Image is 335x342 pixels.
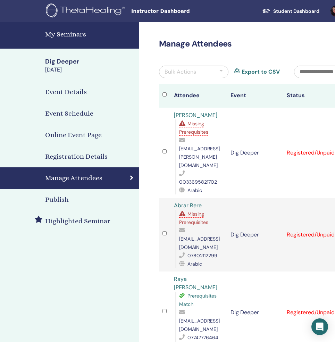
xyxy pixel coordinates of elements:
[174,275,217,291] a: Raya [PERSON_NAME]
[179,211,208,225] span: Missing Prerequisites
[45,194,69,205] h4: Publish
[45,151,108,162] h4: Registration Details
[257,5,325,18] a: Student Dashboard
[227,198,284,272] td: Dig Deeper
[187,252,217,259] span: 07802112299
[227,108,284,198] td: Dig Deeper
[46,3,127,19] img: logo.png
[179,236,220,250] span: [EMAIL_ADDRESS][DOMAIN_NAME]
[170,84,227,108] th: Attendee
[179,120,208,135] span: Missing Prerequisites
[45,57,135,66] div: Dig Deeper
[45,87,87,97] h4: Event Details
[45,29,135,40] h4: My Seminars
[165,68,196,76] div: Bulk Actions
[45,130,102,140] h4: Online Event Page
[45,66,135,74] div: [DATE]
[174,202,202,209] a: Abrar Rere
[262,8,270,14] img: graduation-cap-white.svg
[179,145,220,168] span: [EMAIL_ADDRESS][PERSON_NAME][DOMAIN_NAME]
[242,68,280,76] a: Export to CSV
[187,187,202,193] span: Arabic
[45,108,93,119] h4: Event Schedule
[45,216,110,226] h4: Highlighted Seminar
[311,318,328,335] div: Open Intercom Messenger
[41,57,139,74] a: Dig Deeper[DATE]
[174,111,217,119] a: [PERSON_NAME]
[179,318,220,332] span: [EMAIL_ADDRESS][DOMAIN_NAME]
[179,293,217,307] span: Prerequisites Match
[187,334,218,341] span: 07747776464
[227,84,284,108] th: Event
[179,179,217,185] span: 0033695821702
[187,261,202,267] span: Arabic
[45,173,102,183] h4: Manage Attendees
[131,8,235,15] span: Instructor Dashboard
